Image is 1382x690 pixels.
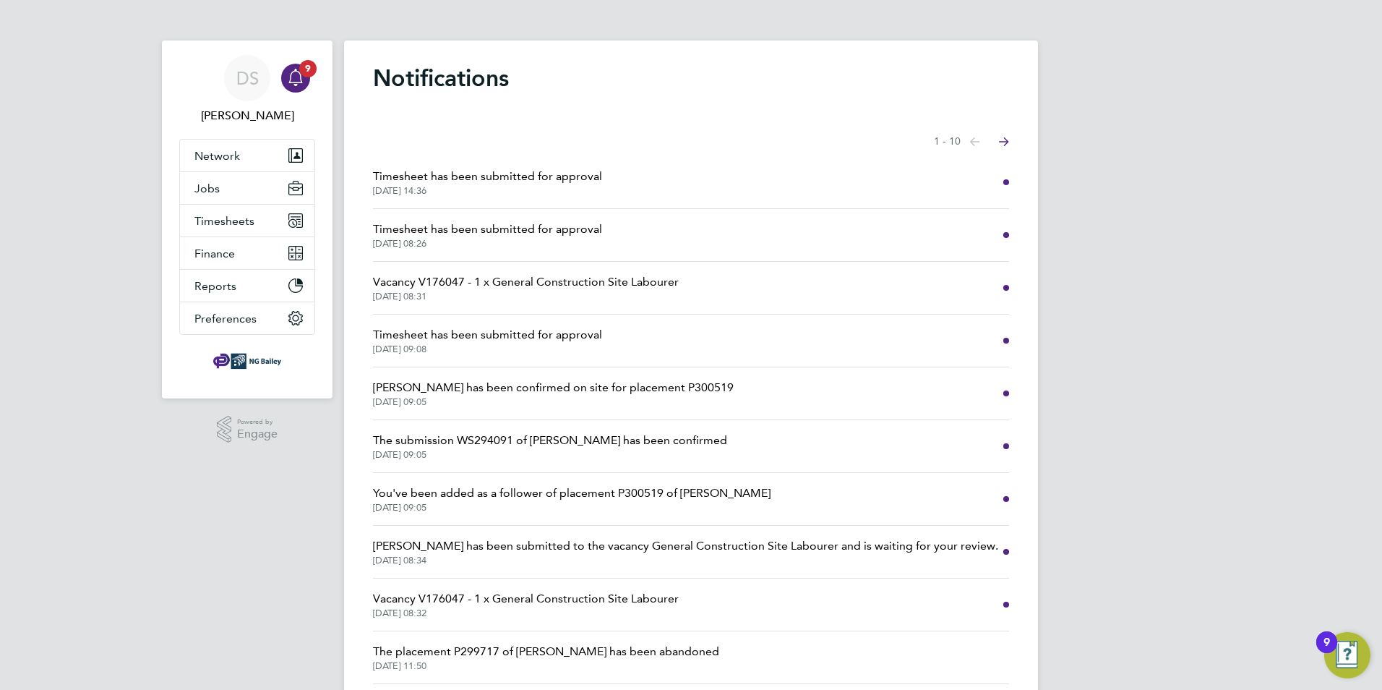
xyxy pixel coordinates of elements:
[373,238,602,250] span: [DATE] 08:26
[373,221,602,250] a: Timesheet has been submitted for approval[DATE] 08:26
[373,221,602,238] span: Timesheet has been submitted for approval
[373,344,602,355] span: [DATE] 09:08
[373,590,679,619] a: Vacancy V176047 - 1 x General Construction Site Labourer[DATE] 08:32
[194,247,235,260] span: Finance
[373,555,998,566] span: [DATE] 08:34
[373,643,719,672] a: The placement P299717 of [PERSON_NAME] has been abandoned[DATE] 11:50
[373,537,998,566] a: [PERSON_NAME] has been submitted to the vacancy General Construction Site Labourer and is waiting...
[217,416,278,443] a: Powered byEngage
[373,273,679,302] a: Vacancy V176047 - 1 x General Construction Site Labourer[DATE] 08:31
[180,140,314,171] button: Network
[373,643,719,660] span: The placement P299717 of [PERSON_NAME] has been abandoned
[281,55,310,101] a: 9
[237,428,278,440] span: Engage
[373,660,719,672] span: [DATE] 11:50
[180,237,314,269] button: Finance
[934,127,1009,156] nav: Select page of notifications list
[373,485,771,514] a: You've been added as a follower of placement P300519 of [PERSON_NAME][DATE] 09:05
[194,149,240,163] span: Network
[373,537,998,555] span: [PERSON_NAME] has been submitted to the vacancy General Construction Site Labourer and is waiting...
[373,185,602,197] span: [DATE] 14:36
[194,182,220,195] span: Jobs
[180,302,314,334] button: Preferences
[373,379,734,396] span: [PERSON_NAME] has been confirmed on site for placement P300519
[213,349,281,372] img: ngbailey-logo-retina.png
[180,270,314,302] button: Reports
[373,64,1009,93] h1: Notifications
[373,432,727,461] a: The submission WS294091 of [PERSON_NAME] has been confirmed[DATE] 09:05
[373,432,727,449] span: The submission WS294091 of [PERSON_NAME] has been confirmed
[373,168,602,185] span: Timesheet has been submitted for approval
[180,205,314,237] button: Timesheets
[194,312,257,325] span: Preferences
[236,69,259,88] span: DS
[373,590,679,608] span: Vacancy V176047 - 1 x General Construction Site Labourer
[373,326,602,355] a: Timesheet has been submitted for approval[DATE] 09:08
[179,349,315,372] a: Go to home page
[180,172,314,204] button: Jobs
[934,135,961,149] span: 1 - 10
[373,326,602,344] span: Timesheet has been submitted for approval
[194,214,254,228] span: Timesheets
[373,273,679,291] span: Vacancy V176047 - 1 x General Construction Site Labourer
[373,291,679,302] span: [DATE] 08:31
[179,55,315,124] a: DS[PERSON_NAME]
[1323,642,1330,661] div: 9
[179,107,315,124] span: Darren Slade
[373,449,727,461] span: [DATE] 09:05
[194,279,236,293] span: Reports
[373,485,771,502] span: You've been added as a follower of placement P300519 of [PERSON_NAME]
[299,60,317,77] span: 9
[373,379,734,408] a: [PERSON_NAME] has been confirmed on site for placement P300519[DATE] 09:05
[373,608,679,619] span: [DATE] 08:32
[162,41,332,399] nav: Main navigation
[1324,632,1370,678] button: Open Resource Center, 9 new notifications
[373,502,771,514] span: [DATE] 09:05
[373,396,734,408] span: [DATE] 09:05
[237,416,278,428] span: Powered by
[373,168,602,197] a: Timesheet has been submitted for approval[DATE] 14:36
